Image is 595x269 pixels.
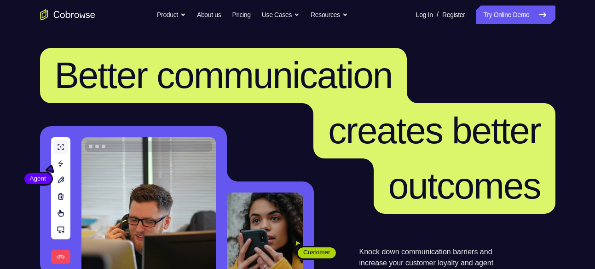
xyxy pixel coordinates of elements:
span: Better communication [55,55,393,96]
a: Pricing [232,6,250,24]
button: Use Cases [262,6,300,24]
button: Product [157,6,186,24]
a: About us [197,6,221,24]
a: Log In [416,6,433,24]
span: / [437,9,439,20]
span: outcomes [388,165,541,206]
a: Go to the home page [40,9,95,20]
a: Register [442,6,465,24]
button: Resources [311,6,348,24]
a: Try Online Demo [476,6,555,24]
span: creates better [328,110,540,151]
